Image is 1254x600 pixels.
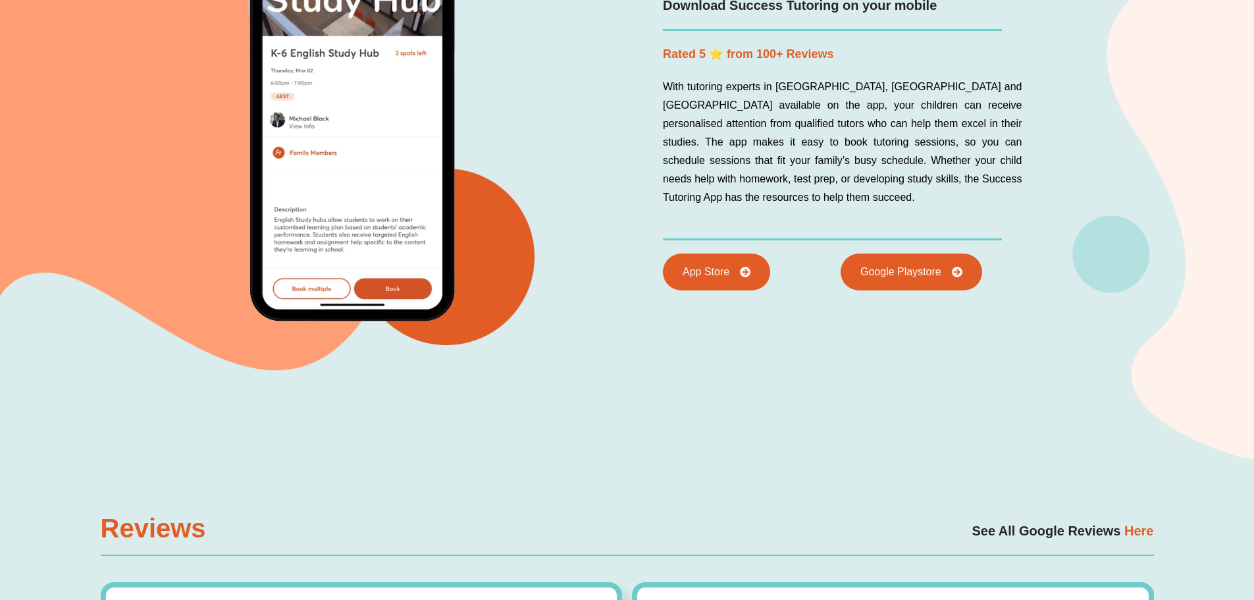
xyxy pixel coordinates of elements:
h2: Rated 5 ⭐ from 100+ Reviews [663,44,1147,65]
a: Google Playstore [841,254,982,290]
a: See All Google Reviews [972,524,1120,538]
p: With tutoring experts in [GEOGRAPHIC_DATA], [GEOGRAPHIC_DATA] and [GEOGRAPHIC_DATA] available on ... [663,78,1022,207]
a: App Store [663,254,770,290]
h2: Reviews [101,515,288,541]
span: Google Playstore [860,267,941,277]
span: App Store [683,267,729,277]
iframe: Chat Widget [1035,451,1254,600]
